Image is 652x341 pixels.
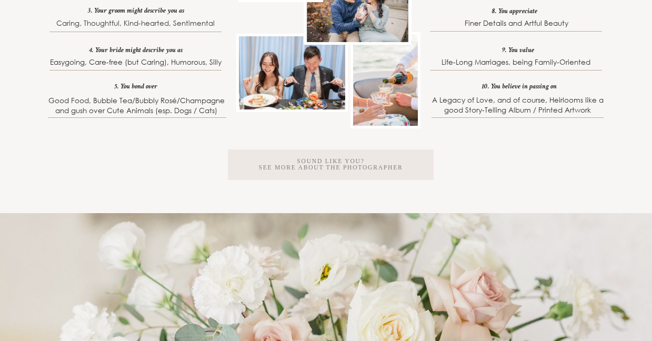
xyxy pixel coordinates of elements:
span: Caring, Thoughtful, Kind-hearted, Sentimental [56,18,215,28]
span: Good Food, Bubble Tea/Bubbly Rosé/Champagne [48,95,225,105]
a: Sound like you?See more about the photographer [228,149,434,180]
span: Life-Long Marriages, being Family-Oriented [442,57,590,67]
p: Sound like you? [259,158,403,165]
span: 3. Your groom might describe you as [88,6,184,15]
span: 8. You appreciate [492,6,537,16]
span: and gush over Cute Animals (esp. Dogs / Cats) [55,105,217,115]
span: Finer Details and Artful Beauty [465,18,568,28]
span: 4. Your bride might describe you as [89,45,183,55]
span: 5. You bond over [114,82,157,91]
span: A Legacy of Love, and of course, Heirlooms like a good Story-Telling Album / Printed Artwork [432,95,604,115]
span: 9. You value [502,45,534,55]
span: 10. You believe in passing on [482,82,557,91]
span: Easygoing, Care-free (but Caring), Humorous, Silly [50,57,222,67]
p: See more about the photographer [259,165,403,171]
